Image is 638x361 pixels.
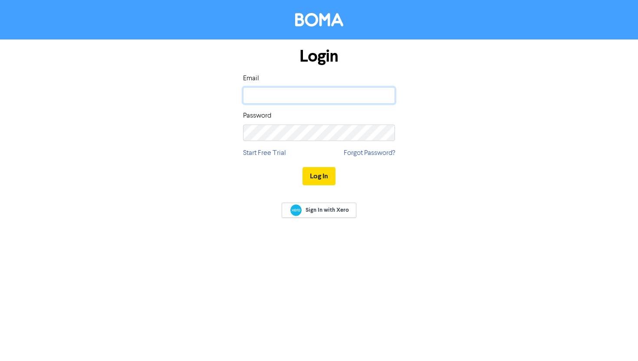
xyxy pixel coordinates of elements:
a: Sign In with Xero [282,203,356,218]
h1: Login [243,46,395,66]
label: Password [243,111,271,121]
a: Start Free Trial [243,148,286,158]
img: Xero logo [290,204,302,216]
a: Forgot Password? [344,148,395,158]
span: Sign In with Xero [306,206,349,214]
img: BOMA Logo [295,13,343,26]
button: Log In [303,167,335,185]
label: Email [243,73,259,84]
